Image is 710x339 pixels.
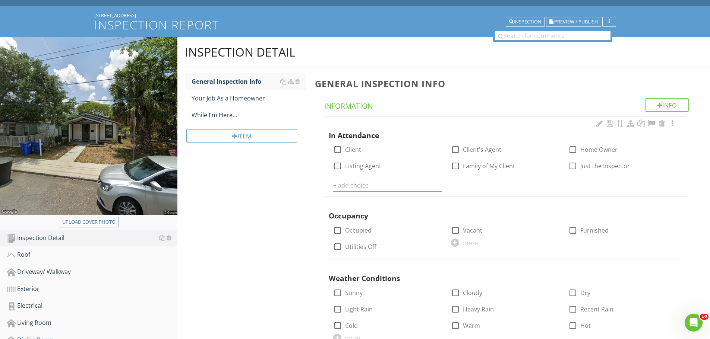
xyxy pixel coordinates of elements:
label: Light Rain [345,306,373,313]
h4: Information [324,98,689,111]
label: Cloudy [463,289,482,297]
div: Item [186,129,297,143]
div: Living Room [7,318,177,328]
label: Utilities Off [345,243,376,250]
span: 10 [700,314,709,320]
label: Recent Rain [580,306,613,313]
label: Sunny [345,289,363,297]
label: Vacant [463,227,482,234]
iframe: Intercom live chat [685,314,703,332]
label: Home Owner [580,146,618,153]
div: OTHER [463,240,478,246]
button: Upload cover photo [59,217,119,227]
div: Driveway/ Walkway [7,267,177,277]
a: Inspection [506,18,545,25]
button: Preview / Publish [546,17,601,27]
input: search for comments [495,31,610,40]
label: Family of My Client [463,162,515,170]
label: Client's Agent [463,146,501,153]
div: [STREET_ADDRESS] [94,12,616,18]
label: Client [345,146,361,153]
input: + add choice [333,179,442,192]
div: While I'm Here... [192,111,306,119]
button: Inspection [506,17,545,27]
label: Listing Agent [345,162,381,170]
div: Electrical [7,301,177,311]
div: General Inspection Info [192,77,306,86]
label: Cold [345,322,358,329]
div: Inspection Detail [185,45,296,60]
label: Occupied [345,227,372,234]
div: Your Job As a Homeowner [192,94,306,103]
label: Hot [580,322,591,329]
div: Weather Conditions [329,262,663,284]
div: In Attendance [329,119,663,141]
a: Preview / Publish [546,18,601,25]
label: Warm [463,322,480,329]
div: Inspection Detail [7,233,177,243]
div: Upload cover photo [62,218,116,226]
label: Furnished [580,227,609,234]
label: Dry [580,289,590,297]
h3: General Inspection Info [315,79,698,89]
div: Exterior [7,284,177,294]
h1: Inspection Report [94,18,616,31]
label: Just the Inspector [580,162,630,170]
div: Inspection [509,19,542,25]
div: Info [645,98,689,112]
div: Occupancy [329,200,663,221]
span: Preview / Publish [554,19,598,24]
div: Roof [7,250,177,260]
label: Heavy Rain [463,306,494,313]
